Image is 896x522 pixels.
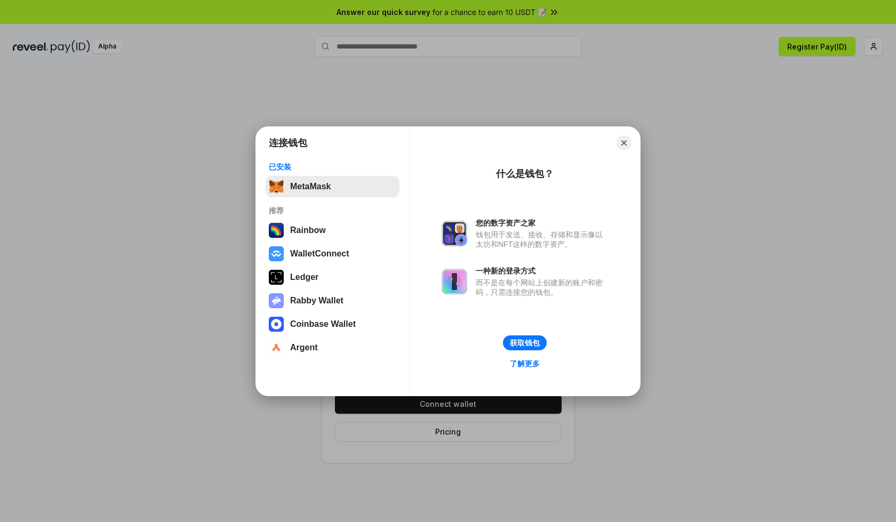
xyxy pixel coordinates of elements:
[269,162,396,172] div: 已安装
[442,221,467,246] img: svg+xml,%3Csvg%20xmlns%3D%22http%3A%2F%2Fwww.w3.org%2F2000%2Fsvg%22%20fill%3D%22none%22%20viewBox...
[266,314,399,335] button: Coinbase Wallet
[266,337,399,358] button: Argent
[266,243,399,264] button: WalletConnect
[269,206,396,215] div: 推荐
[266,220,399,241] button: Rainbow
[503,335,547,350] button: 获取钱包
[269,179,284,194] img: svg+xml,%3Csvg%20fill%3D%22none%22%20height%3D%2233%22%20viewBox%3D%220%200%2035%2033%22%20width%...
[290,226,326,235] div: Rainbow
[266,267,399,288] button: Ledger
[617,135,631,150] button: Close
[266,176,399,197] button: MetaMask
[476,218,608,228] div: 您的数字资产之家
[269,340,284,355] img: svg+xml,%3Csvg%20width%3D%2228%22%20height%3D%2228%22%20viewBox%3D%220%200%2028%2028%22%20fill%3D...
[269,246,284,261] img: svg+xml,%3Csvg%20width%3D%2228%22%20height%3D%2228%22%20viewBox%3D%220%200%2028%2028%22%20fill%3D...
[510,338,540,348] div: 获取钱包
[442,269,467,294] img: svg+xml,%3Csvg%20xmlns%3D%22http%3A%2F%2Fwww.w3.org%2F2000%2Fsvg%22%20fill%3D%22none%22%20viewBox...
[503,357,546,371] a: 了解更多
[510,359,540,368] div: 了解更多
[290,296,343,306] div: Rabby Wallet
[290,319,356,329] div: Coinbase Wallet
[269,270,284,285] img: svg+xml,%3Csvg%20xmlns%3D%22http%3A%2F%2Fwww.w3.org%2F2000%2Fsvg%22%20width%3D%2228%22%20height%3...
[269,223,284,238] img: svg+xml,%3Csvg%20width%3D%22120%22%20height%3D%22120%22%20viewBox%3D%220%200%20120%20120%22%20fil...
[269,136,307,149] h1: 连接钱包
[496,167,554,180] div: 什么是钱包？
[269,317,284,332] img: svg+xml,%3Csvg%20width%3D%2228%22%20height%3D%2228%22%20viewBox%3D%220%200%2028%2028%22%20fill%3D...
[290,272,318,282] div: Ledger
[269,293,284,308] img: svg+xml,%3Csvg%20xmlns%3D%22http%3A%2F%2Fwww.w3.org%2F2000%2Fsvg%22%20fill%3D%22none%22%20viewBox...
[266,290,399,311] button: Rabby Wallet
[476,266,608,276] div: 一种新的登录方式
[290,343,318,352] div: Argent
[290,182,331,191] div: MetaMask
[476,230,608,249] div: 钱包用于发送、接收、存储和显示像以太坊和NFT这样的数字资产。
[290,249,349,259] div: WalletConnect
[476,278,608,297] div: 而不是在每个网站上创建新的账户和密码，只需连接您的钱包。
